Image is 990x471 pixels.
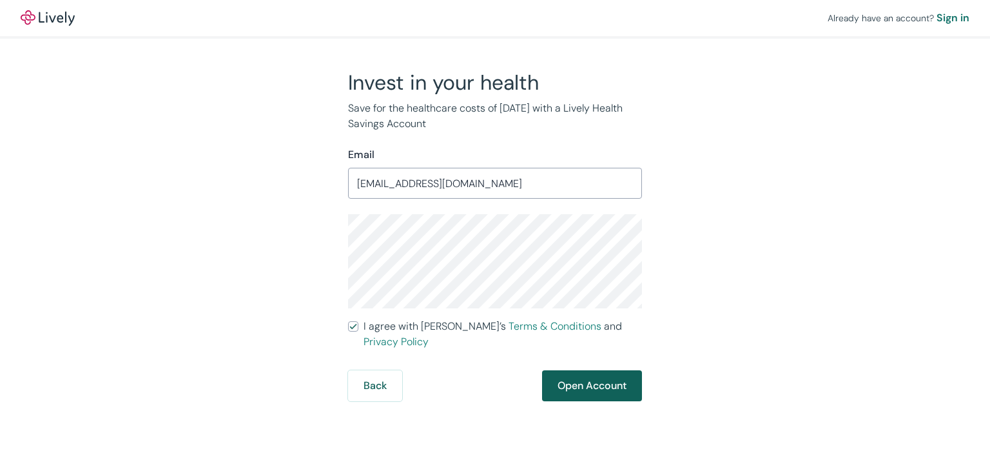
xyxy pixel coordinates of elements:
button: Back [348,370,402,401]
img: Lively [21,10,75,26]
a: Sign in [937,10,969,26]
a: Terms & Conditions [509,319,601,333]
h2: Invest in your health [348,70,642,95]
a: LivelyLively [21,10,75,26]
div: Already have an account? [828,10,969,26]
span: I agree with [PERSON_NAME]’s and [364,319,642,350]
button: Open Account [542,370,642,401]
a: Privacy Policy [364,335,429,348]
p: Save for the healthcare costs of [DATE] with a Lively Health Savings Account [348,101,642,132]
label: Email [348,147,374,163]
